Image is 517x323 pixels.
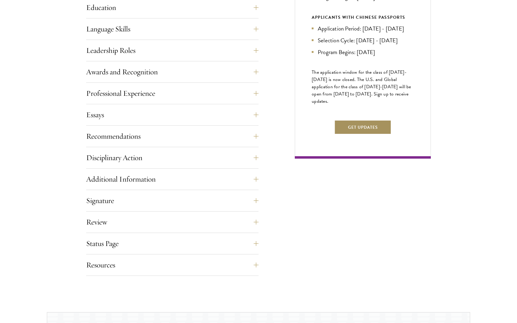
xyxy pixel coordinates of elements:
[86,215,258,229] button: Review
[312,69,411,105] span: The application window for the class of [DATE]-[DATE] is now closed. The U.S. and Global applicat...
[86,150,258,165] button: Disciplinary Action
[312,24,414,33] li: Application Period: [DATE] - [DATE]
[86,236,258,251] button: Status Page
[86,108,258,122] button: Essays
[334,120,392,134] button: Get Updates
[86,129,258,144] button: Recommendations
[312,36,414,45] li: Selection Cycle: [DATE] - [DATE]
[312,48,414,57] li: Program Begins: [DATE]
[86,258,258,272] button: Resources
[86,0,258,15] button: Education
[86,43,258,58] button: Leadership Roles
[86,193,258,208] button: Signature
[312,14,414,21] div: APPLICANTS WITH CHINESE PASSPORTS
[86,22,258,36] button: Language Skills
[86,65,258,79] button: Awards and Recognition
[86,172,258,186] button: Additional Information
[86,86,258,101] button: Professional Experience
